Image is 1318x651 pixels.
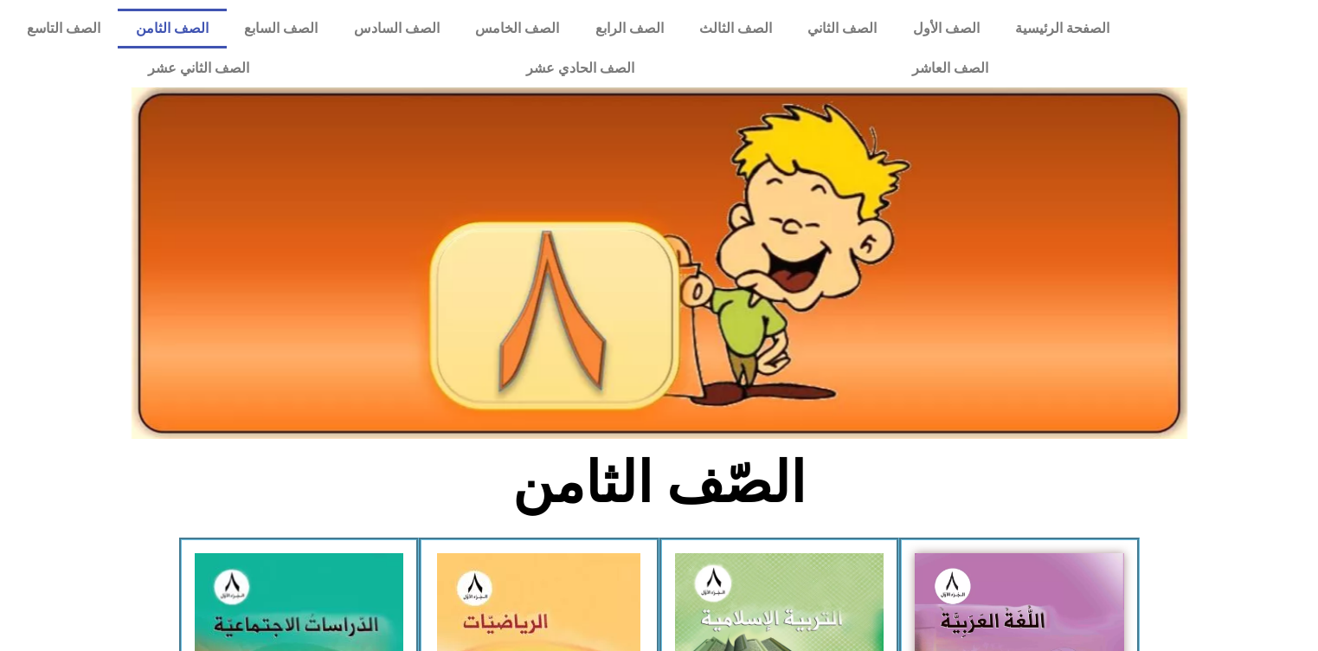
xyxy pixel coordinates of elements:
[373,449,945,517] h2: الصّف الثامن
[9,48,388,88] a: الصف الثاني عشر
[227,9,336,48] a: الصف السابع
[458,9,577,48] a: الصف الخامس
[895,9,997,48] a: الصف الأول
[9,9,118,48] a: الصف التاسع
[336,9,457,48] a: الصف السادس
[681,9,789,48] a: الصف الثالث
[388,48,774,88] a: الصف الحادي عشر
[790,9,895,48] a: الصف الثاني
[774,48,1128,88] a: الصف العاشر
[118,9,226,48] a: الصف الثامن
[577,9,681,48] a: الصف الرابع
[997,9,1127,48] a: الصفحة الرئيسية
